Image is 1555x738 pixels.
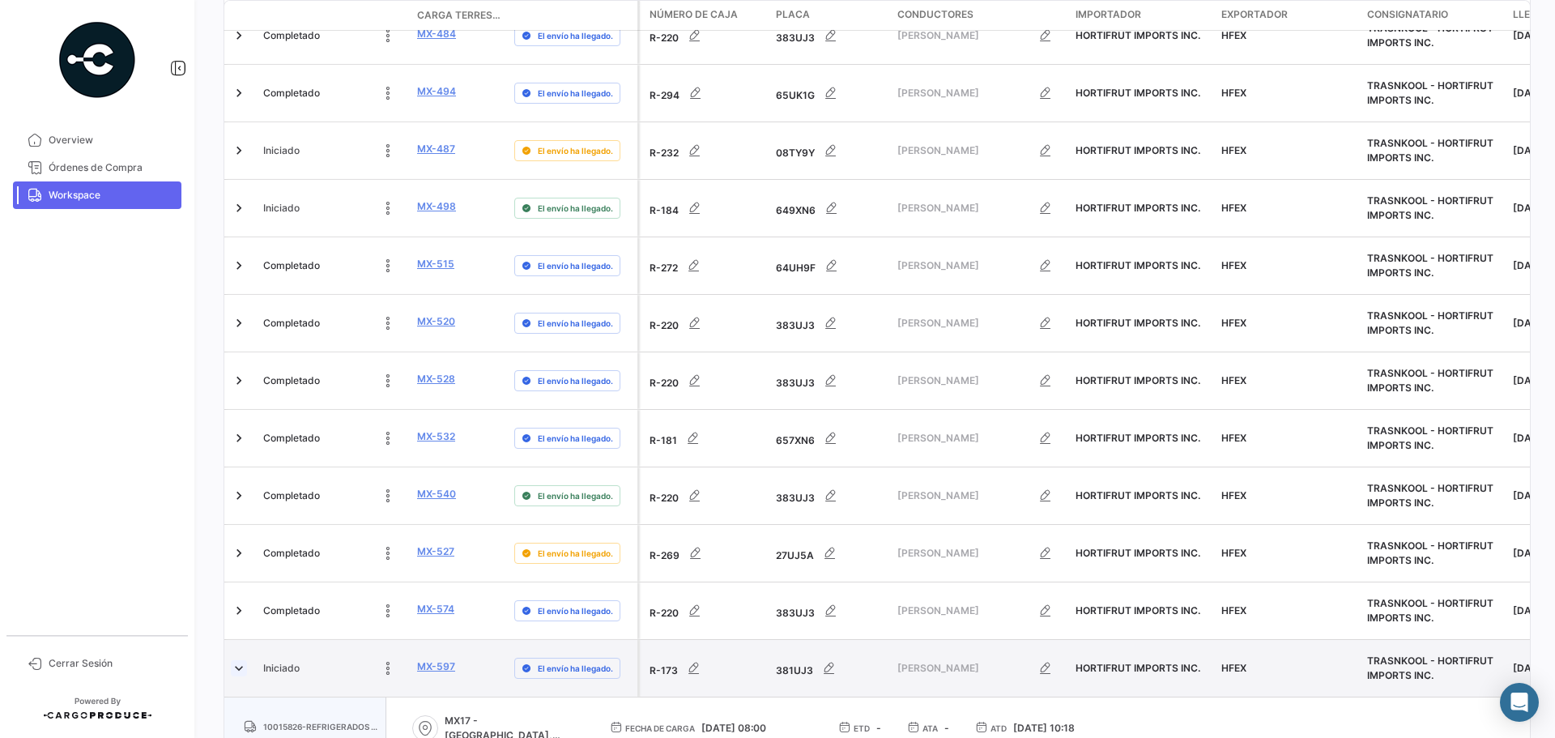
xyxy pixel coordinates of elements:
datatable-header-cell: Carga Terrestre # [411,2,508,29]
a: MX-574 [417,602,454,616]
span: 10015826-REFRIGERADOS ROJO, S.A. DE C.V. [263,720,379,733]
a: Expand/Collapse Row [231,28,247,44]
span: HORTIFRUT IMPORTS INC. [1076,547,1200,559]
div: 65UK1G [776,77,884,109]
span: TRASNKOOL - HORTIFRUT IMPORTS INC. [1367,309,1493,336]
a: MX-498 [417,199,456,214]
span: El envío ha llegado. [538,547,613,560]
div: 27UJ5A [776,537,884,569]
span: Iniciado [263,661,300,676]
span: Importador [1076,7,1141,22]
span: Exportador [1221,7,1288,22]
span: El envío ha llegado. [538,259,613,272]
span: TRASNKOOL - HORTIFRUT IMPORTS INC. [1367,540,1493,566]
div: R-220 [650,595,763,627]
span: [DATE] 10:18 [1013,722,1075,734]
span: El envío ha llegado. [538,489,613,502]
span: Completado [263,316,320,331]
a: Expand/Collapse Row [231,660,247,676]
div: 381UJ3 [776,652,884,685]
span: TRASNKOOL - HORTIFRUT IMPORTS INC. [1367,424,1493,451]
a: Expand/Collapse Row [231,545,247,561]
span: HFEX [1221,87,1246,99]
a: Expand/Collapse Row [231,315,247,331]
span: [DATE] 08:00 [701,722,766,734]
div: 383UJ3 [776,595,884,627]
a: MX-520 [417,314,455,329]
div: R-272 [650,250,763,282]
span: TRASNKOOL - HORTIFRUT IMPORTS INC. [1367,597,1493,624]
span: HFEX [1221,202,1246,214]
div: R-269 [650,537,763,569]
span: Placa [776,7,810,22]
a: MX-484 [417,27,456,41]
div: R-173 [650,652,763,685]
span: HORTIFRUT IMPORTS INC. [1076,374,1200,386]
span: TRASNKOOL - HORTIFRUT IMPORTS INC. [1367,194,1493,221]
datatable-header-cell: Exportador [1215,1,1361,30]
a: Órdenes de Compra [13,154,181,181]
span: [PERSON_NAME] [897,316,1029,331]
span: Completado [263,604,320,618]
datatable-header-cell: Estado [257,9,411,22]
a: Expand/Collapse Row [231,200,247,216]
span: HORTIFRUT IMPORTS INC. [1076,432,1200,444]
div: R-220 [650,480,763,512]
div: 383UJ3 [776,19,884,52]
div: 383UJ3 [776,307,884,339]
div: 383UJ3 [776,365,884,397]
span: Completado [263,28,320,43]
span: HFEX [1221,29,1246,41]
span: Completado [263,546,320,561]
span: Carga Terrestre # [417,8,501,23]
span: ETD [854,722,870,735]
span: HORTIFRUT IMPORTS INC. [1076,604,1200,616]
div: R-220 [650,365,763,397]
span: HORTIFRUT IMPORTS INC. [1076,317,1200,329]
span: Completado [263,86,320,100]
a: MX-540 [417,487,456,501]
a: Workspace [13,181,181,209]
span: TRASNKOOL - HORTIFRUT IMPORTS INC. [1367,655,1493,681]
span: HFEX [1221,662,1246,674]
div: R-220 [650,307,763,339]
div: R-181 [650,422,763,454]
span: El envío ha llegado. [538,202,613,215]
a: MX-528 [417,372,455,386]
div: Abrir Intercom Messenger [1500,683,1539,722]
span: [PERSON_NAME] [897,373,1029,388]
span: [PERSON_NAME] [897,201,1029,215]
a: MX-532 [417,429,455,444]
a: Expand/Collapse Row [231,488,247,504]
span: HORTIFRUT IMPORTS INC. [1076,144,1200,156]
span: Órdenes de Compra [49,160,175,175]
span: Overview [49,133,175,147]
a: Expand/Collapse Row [231,430,247,446]
datatable-header-cell: Delay Status [508,9,637,22]
div: 657XN6 [776,422,884,454]
span: HFEX [1221,259,1246,271]
span: Completado [263,488,320,503]
span: TRASNKOOL - HORTIFRUT IMPORTS INC. [1367,367,1493,394]
datatable-header-cell: Número de Caja [640,1,769,30]
span: Consignatario [1367,7,1448,22]
div: 64UH9F [776,250,884,282]
span: HORTIFRUT IMPORTS INC. [1076,662,1200,674]
span: ATA [922,722,938,735]
span: El envío ha llegado. [538,604,613,617]
span: [PERSON_NAME] [897,488,1029,503]
a: Expand/Collapse Row [231,143,247,159]
span: HFEX [1221,144,1246,156]
span: - [944,722,949,734]
a: MX-494 [417,84,456,99]
span: Completado [263,431,320,446]
span: El envío ha llegado. [538,432,613,445]
span: [PERSON_NAME] [897,143,1029,158]
span: El envío ha llegado. [538,144,613,157]
span: TRASNKOOL - HORTIFRUT IMPORTS INC. [1367,252,1493,279]
span: HORTIFRUT IMPORTS INC. [1076,29,1200,41]
span: Workspace [49,188,175,203]
span: El envío ha llegado. [538,87,613,100]
span: TRASNKOOL - HORTIFRUT IMPORTS INC. [1367,79,1493,106]
datatable-header-cell: Consignatario [1361,1,1506,30]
